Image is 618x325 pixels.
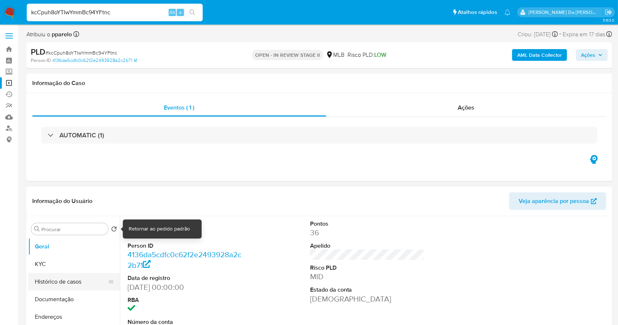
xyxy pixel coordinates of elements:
[310,264,424,272] dt: Risco PLD
[28,273,114,291] button: Histórico de casos
[128,274,242,282] dt: Data de registro
[179,9,181,16] span: s
[28,291,120,308] button: Documentação
[347,51,386,59] span: Risco PLD:
[576,49,608,61] button: Ações
[512,49,567,61] button: AML Data Collector
[310,294,424,304] dd: [DEMOGRAPHIC_DATA]
[310,242,424,250] dt: Apelido
[27,8,203,17] input: Pesquise usuários ou casos...
[509,192,606,210] button: Veja aparência por pessoa
[605,8,613,16] a: Sair
[41,127,597,144] div: AUTOMATIC (1)
[185,7,200,18] button: search-icon
[129,225,190,233] div: Retornar ao pedido padrão
[559,29,561,39] span: -
[28,238,120,255] button: Geral
[518,29,558,39] div: Criou: [DATE]
[504,9,511,15] a: Notificações
[50,30,72,38] b: pparelo
[310,272,424,282] dd: MID
[32,80,606,87] h1: Informação do Caso
[563,30,605,38] span: Expira em 17 dias
[128,282,242,292] dd: [DATE] 00:00:00
[310,220,424,228] dt: Pontos
[164,103,195,112] span: Eventos ( 1 )
[310,286,424,294] dt: Estado da conta
[517,49,562,61] b: AML Data Collector
[169,9,175,16] span: Alt
[310,228,424,238] dd: 36
[128,249,241,270] a: 4136da5cdfc0c62f2e2493928a2c2b71
[458,103,475,112] span: Ações
[41,226,105,233] input: Procurar
[31,57,51,64] b: Person ID
[519,192,589,210] span: Veja aparência por pessoa
[111,226,117,234] button: Retornar ao pedido padrão
[326,51,345,59] div: MLB
[458,8,497,16] span: Atalhos rápidos
[581,49,595,61] span: Ações
[32,197,92,205] h1: Informação do Usuário
[28,255,120,273] button: KYC
[128,242,242,250] dt: Person ID
[252,50,323,60] p: OPEN - IN REVIEW STAGE II
[52,57,137,64] a: 4136da5cdfc0c62f2e2493928a2c2b71
[26,30,72,38] span: Atribuiu o
[529,9,603,16] p: patricia.varelo@mercadopago.com.br
[45,49,117,56] span: # kcCpuh8oYTIwYmmBc94YFtnc
[59,131,104,139] h3: AUTOMATIC (1)
[34,226,40,232] button: Procurar
[31,46,45,58] b: PLD
[128,296,242,304] dt: RBA
[374,51,386,59] span: LOW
